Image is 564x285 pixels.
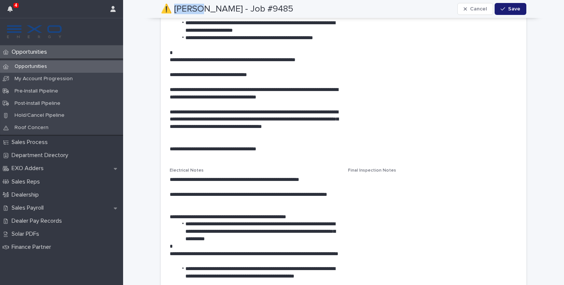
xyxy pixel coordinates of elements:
h2: ⚠️ [PERSON_NAME] - Job #9485 [161,4,293,15]
p: EXO Adders [9,165,50,172]
span: Final Inspection Notes [348,168,396,173]
p: Department Directory [9,152,74,159]
span: Cancel [470,6,487,12]
button: Cancel [457,3,493,15]
span: Electrical Notes [170,168,204,173]
p: Pre-Install Pipeline [9,88,64,94]
p: 4 [15,3,17,8]
p: Finance Partner [9,244,57,251]
p: My Account Progression [9,76,79,82]
div: 4 [7,4,17,18]
p: Dealership [9,191,45,198]
button: Save [495,3,526,15]
p: Opportunities [9,63,53,70]
p: Hold/Cancel Pipeline [9,112,70,119]
p: Solar PDFs [9,231,45,238]
p: Post-Install Pipeline [9,100,66,107]
p: Sales Process [9,139,54,146]
span: Save [508,6,520,12]
img: FKS5r6ZBThi8E5hshIGi [6,24,63,39]
p: Sales Reps [9,178,46,185]
p: Opportunities [9,48,53,56]
p: Sales Payroll [9,204,50,212]
p: Roof Concern [9,125,54,131]
p: Dealer Pay Records [9,217,68,225]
